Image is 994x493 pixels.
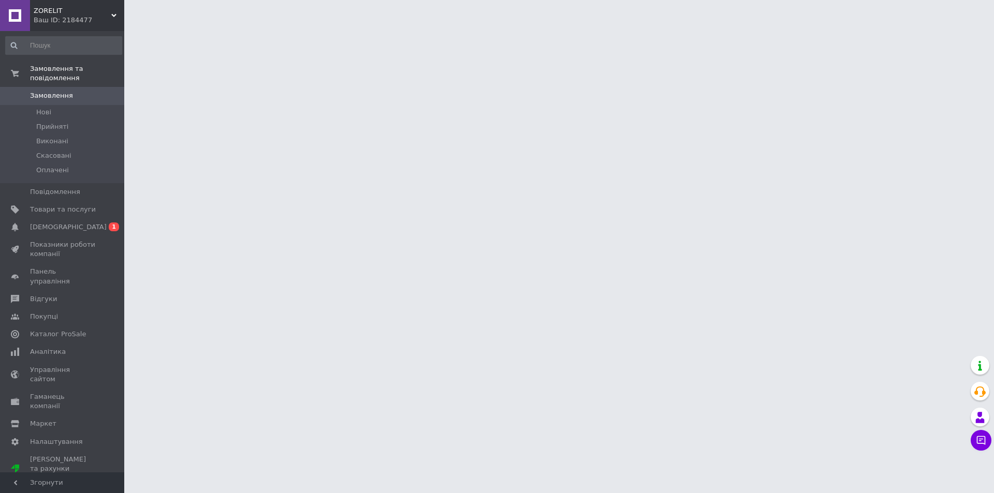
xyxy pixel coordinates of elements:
[30,455,96,483] span: [PERSON_NAME] та рахунки
[5,36,122,55] input: Пошук
[30,294,57,304] span: Відгуки
[30,330,86,339] span: Каталог ProSale
[30,392,96,411] span: Гаманець компанії
[36,137,68,146] span: Виконані
[30,312,58,321] span: Покупці
[30,437,83,446] span: Налаштування
[36,151,71,160] span: Скасовані
[30,187,80,197] span: Повідомлення
[30,347,66,356] span: Аналітика
[36,166,69,175] span: Оплачені
[36,122,68,131] span: Прийняті
[30,240,96,259] span: Показники роботи компанії
[34,16,124,25] div: Ваш ID: 2184477
[30,222,107,232] span: [DEMOGRAPHIC_DATA]
[30,205,96,214] span: Товари та послуги
[30,267,96,286] span: Панель управління
[36,108,51,117] span: Нові
[34,6,111,16] span: ZORELIT
[109,222,119,231] span: 1
[971,430,991,451] button: Чат з покупцем
[30,64,124,83] span: Замовлення та повідомлення
[30,91,73,100] span: Замовлення
[30,365,96,384] span: Управління сайтом
[30,419,56,428] span: Маркет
